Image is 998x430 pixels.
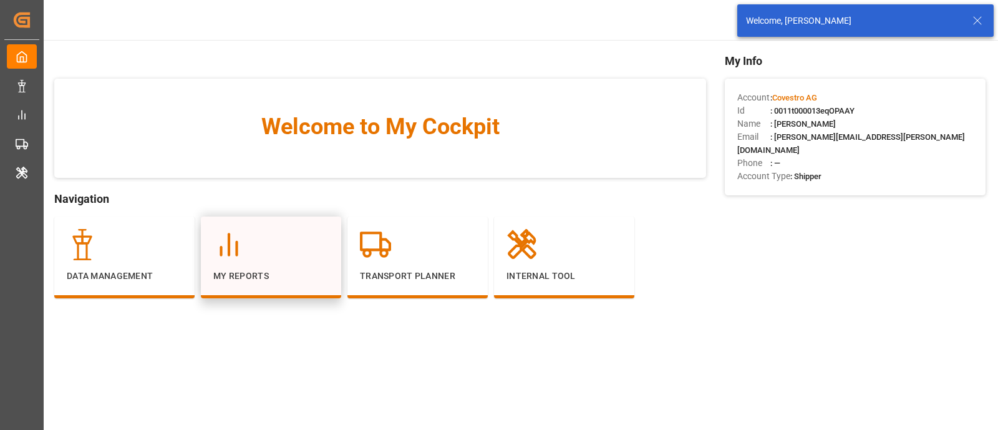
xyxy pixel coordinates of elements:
[737,132,965,155] span: : [PERSON_NAME][EMAIL_ADDRESS][PERSON_NAME][DOMAIN_NAME]
[506,270,622,283] p: Internal Tool
[737,104,770,117] span: Id
[725,52,986,69] span: My Info
[770,159,780,168] span: : —
[737,117,770,130] span: Name
[79,110,681,144] span: Welcome to My Cockpit
[746,14,961,27] div: Welcome, [PERSON_NAME]
[737,91,770,104] span: Account
[772,93,817,102] span: Covestro AG
[360,270,475,283] p: Transport Planner
[213,270,329,283] p: My Reports
[737,130,770,144] span: Email
[737,170,790,183] span: Account Type
[67,270,182,283] p: Data Management
[770,119,836,129] span: : [PERSON_NAME]
[54,190,706,207] span: Navigation
[737,157,770,170] span: Phone
[770,106,855,115] span: : 0011t000013eqOPAAY
[770,93,817,102] span: :
[790,172,821,181] span: : Shipper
